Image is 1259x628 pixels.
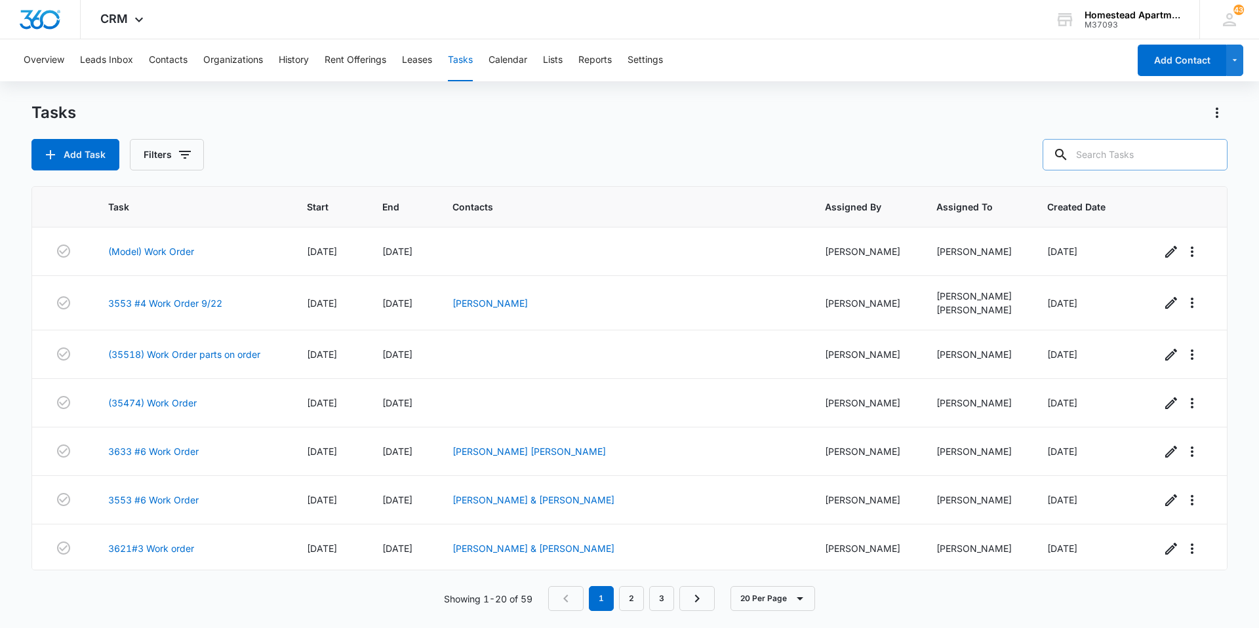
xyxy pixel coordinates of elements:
span: [DATE] [382,246,412,257]
span: Created Date [1047,200,1110,214]
div: [PERSON_NAME] [936,245,1016,258]
a: 3553 #6 Work Order [108,493,199,507]
span: [DATE] [1047,397,1077,408]
a: (Model) Work Order [108,245,194,258]
button: Organizations [203,39,263,81]
a: Page 3 [649,586,674,611]
span: [DATE] [1047,298,1077,309]
button: Filters [130,139,204,170]
span: [DATE] [382,349,412,360]
button: Leases [402,39,432,81]
button: 20 Per Page [730,586,815,611]
button: Tasks [448,39,473,81]
button: Lists [543,39,563,81]
span: 43 [1233,5,1244,15]
div: [PERSON_NAME] [936,289,1016,303]
button: Calendar [489,39,527,81]
span: Assigned To [936,200,997,214]
button: Add Contact [1138,45,1226,76]
div: [PERSON_NAME] [936,347,1016,361]
p: Showing 1-20 of 59 [444,592,532,606]
a: 3553 #4 Work Order 9/22 [108,296,222,310]
button: Rent Offerings [325,39,386,81]
span: [DATE] [1047,494,1077,505]
nav: Pagination [548,586,715,611]
button: Reports [578,39,612,81]
div: [PERSON_NAME] [825,493,905,507]
span: Contacts [452,200,774,214]
span: [DATE] [382,397,412,408]
a: 3621#3 Work order [108,541,194,555]
div: [PERSON_NAME] [825,396,905,410]
button: Contacts [149,39,188,81]
h1: Tasks [31,103,76,123]
span: Assigned By [825,200,886,214]
span: End [382,200,402,214]
a: [PERSON_NAME] [PERSON_NAME] [452,446,606,457]
button: Overview [24,39,64,81]
span: [DATE] [382,494,412,505]
div: [PERSON_NAME] [825,245,905,258]
div: notifications count [1233,5,1244,15]
input: Search Tasks [1043,139,1228,170]
em: 1 [589,586,614,611]
a: [PERSON_NAME] [452,298,528,309]
span: [DATE] [382,446,412,457]
a: [PERSON_NAME] & [PERSON_NAME] [452,543,614,554]
button: Leads Inbox [80,39,133,81]
div: [PERSON_NAME] [825,444,905,458]
a: 3633 #6 Work Order [108,444,199,458]
a: Next Page [679,586,715,611]
span: [DATE] [1047,349,1077,360]
span: CRM [100,12,128,26]
div: account name [1085,10,1180,20]
button: History [279,39,309,81]
span: [DATE] [307,494,337,505]
div: [PERSON_NAME] [825,541,905,555]
span: Start [307,200,331,214]
div: [PERSON_NAME] [936,396,1016,410]
span: Task [108,200,257,214]
div: [PERSON_NAME] [936,541,1016,555]
span: [DATE] [307,298,337,309]
span: [DATE] [307,446,337,457]
span: [DATE] [1047,246,1077,257]
a: (35518) Work Order parts on order [108,347,260,361]
button: Settings [628,39,663,81]
span: [DATE] [1047,543,1077,554]
span: [DATE] [307,543,337,554]
span: [DATE] [1047,446,1077,457]
span: [DATE] [307,397,337,408]
button: Add Task [31,139,119,170]
span: [DATE] [382,298,412,309]
div: [PERSON_NAME] [825,347,905,361]
span: [DATE] [307,349,337,360]
div: [PERSON_NAME] [825,296,905,310]
a: [PERSON_NAME] & [PERSON_NAME] [452,494,614,505]
span: [DATE] [382,543,412,554]
button: Actions [1207,102,1228,123]
div: [PERSON_NAME] [936,493,1016,507]
div: [PERSON_NAME] [936,444,1016,458]
a: (35474) Work Order [108,396,197,410]
a: Page 2 [619,586,644,611]
div: [PERSON_NAME] [936,303,1016,317]
div: account id [1085,20,1180,29]
span: [DATE] [307,246,337,257]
